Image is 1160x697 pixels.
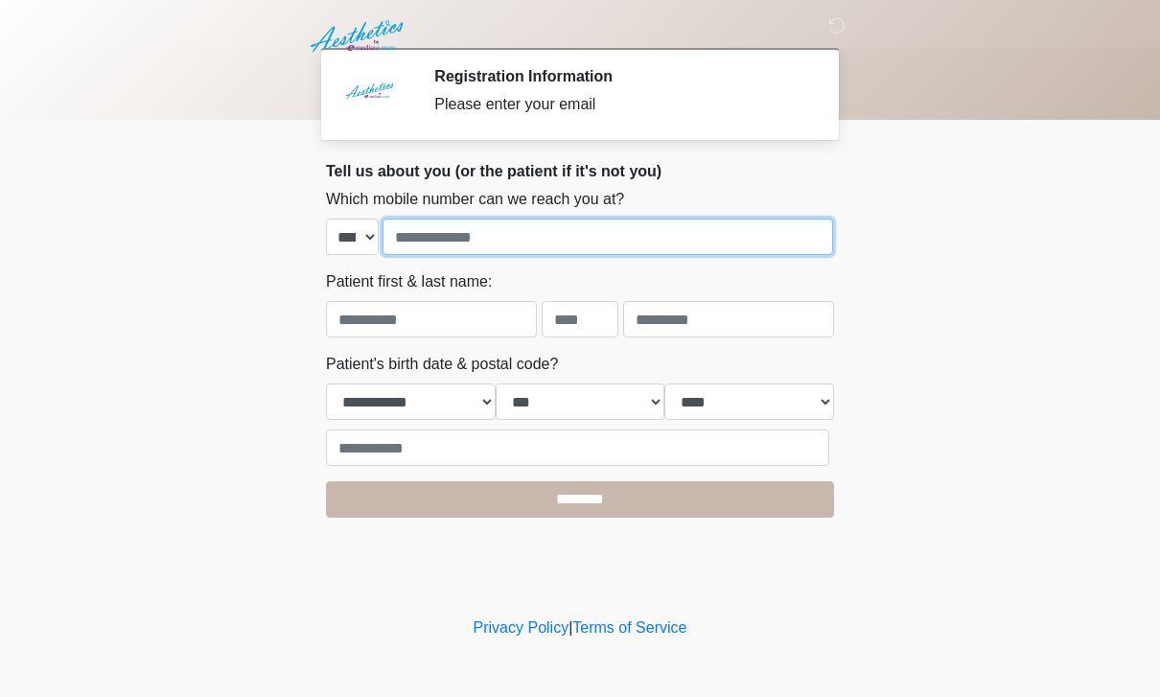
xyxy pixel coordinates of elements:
[326,353,558,376] label: Patient's birth date & postal code?
[434,67,805,85] h2: Registration Information
[326,188,624,211] label: Which mobile number can we reach you at?
[326,162,834,180] h2: Tell us about you (or the patient if it's not you)
[568,619,572,636] a: |
[307,14,411,58] img: Aesthetics by Emediate Cure Logo
[474,619,569,636] a: Privacy Policy
[340,67,398,125] img: Agent Avatar
[572,619,686,636] a: Terms of Service
[434,93,805,116] div: Please enter your email
[326,270,492,293] label: Patient first & last name:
